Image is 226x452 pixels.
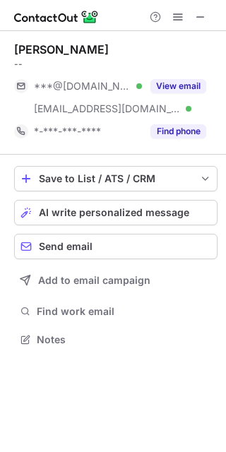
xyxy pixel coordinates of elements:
[14,8,99,25] img: ContactOut v5.3.10
[14,234,218,259] button: Send email
[14,58,218,71] div: --
[39,173,193,184] div: Save to List / ATS / CRM
[39,207,189,218] span: AI write personalized message
[34,80,131,93] span: ***@[DOMAIN_NAME]
[34,102,181,115] span: [EMAIL_ADDRESS][DOMAIN_NAME]
[14,200,218,225] button: AI write personalized message
[14,268,218,293] button: Add to email campaign
[38,275,150,286] span: Add to email campaign
[37,305,212,318] span: Find work email
[14,42,109,56] div: [PERSON_NAME]
[14,166,218,191] button: save-profile-one-click
[39,241,93,252] span: Send email
[14,330,218,350] button: Notes
[14,302,218,321] button: Find work email
[37,333,212,346] span: Notes
[150,79,206,93] button: Reveal Button
[150,124,206,138] button: Reveal Button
